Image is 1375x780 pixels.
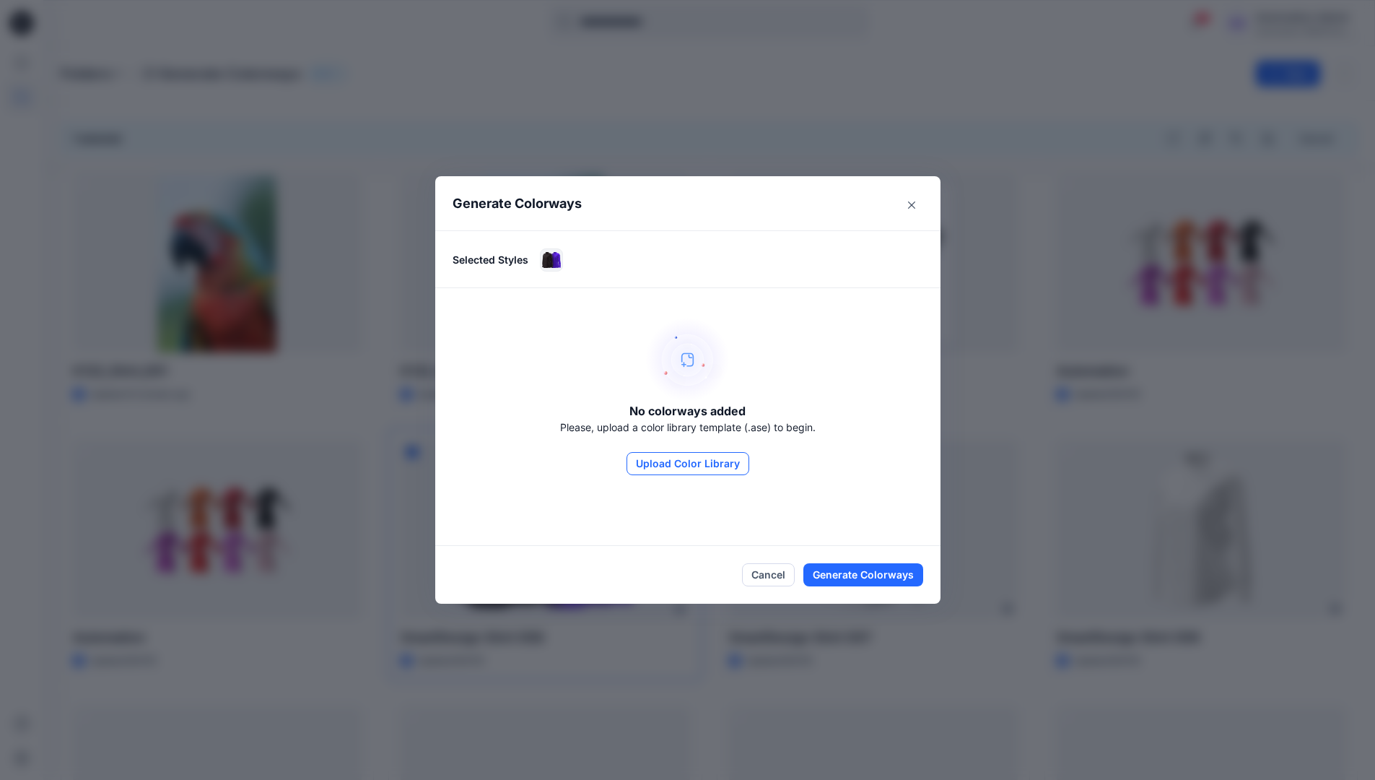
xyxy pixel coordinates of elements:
p: Selected Styles [453,252,528,267]
img: SmartDesign Shirt 008 [541,249,562,271]
header: Generate Colorways [435,176,940,230]
p: Please, upload a color library template (.ase) to begin. [560,420,816,435]
button: Generate Colorways [803,563,923,586]
img: empty-state-image.svg [645,317,730,402]
button: Cancel [742,563,795,586]
h5: No colorways added [629,402,746,420]
button: Close [900,194,923,217]
button: Upload Color Library [627,452,749,475]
